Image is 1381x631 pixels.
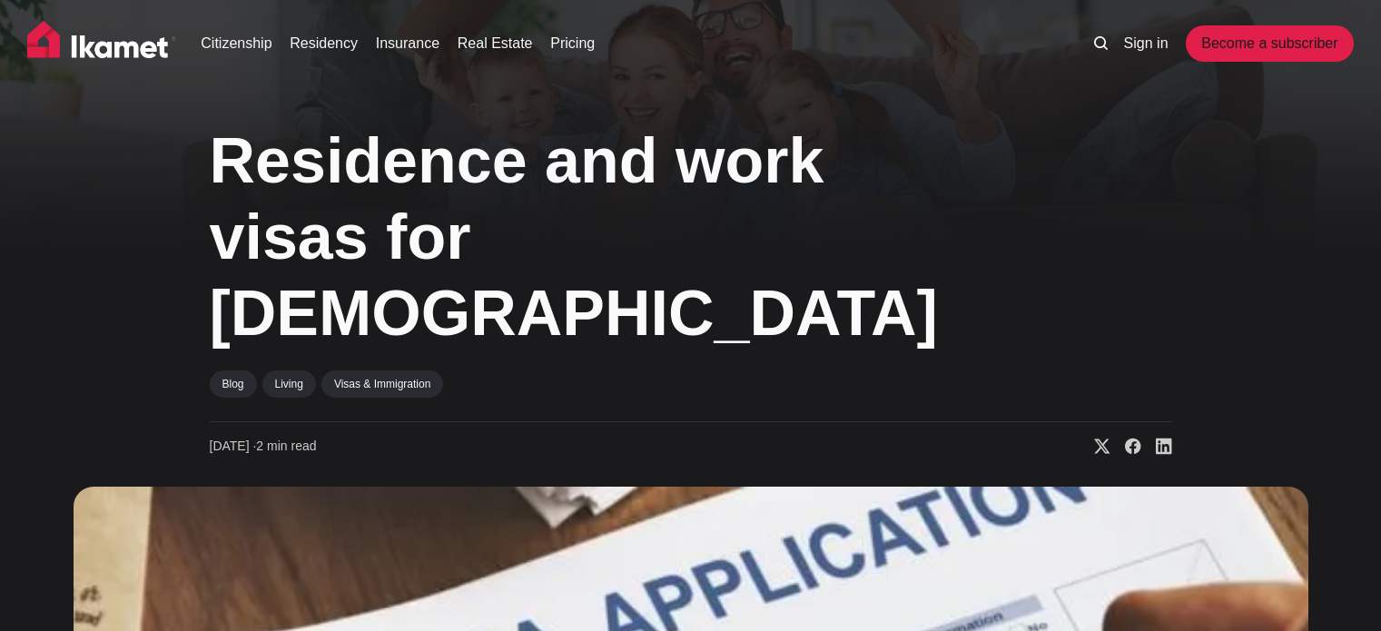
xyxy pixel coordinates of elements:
a: Residency [290,33,358,54]
h1: Residence and work visas for [DEMOGRAPHIC_DATA] [210,123,991,351]
a: Visas & Immigration [321,370,443,398]
a: Pricing [550,33,595,54]
a: Share on X [1080,438,1110,456]
a: Real Estate [458,33,533,54]
a: Living [262,370,316,398]
img: Ikamet home [27,21,176,66]
time: 2 min read [210,438,317,456]
a: Citizenship [201,33,271,54]
a: Share on Facebook [1110,438,1141,456]
a: Share on Linkedin [1141,438,1172,456]
a: Become a subscriber [1186,25,1353,62]
a: Insurance [376,33,439,54]
a: Sign in [1124,33,1169,54]
span: [DATE] ∙ [210,439,257,453]
a: Blog [210,370,257,398]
